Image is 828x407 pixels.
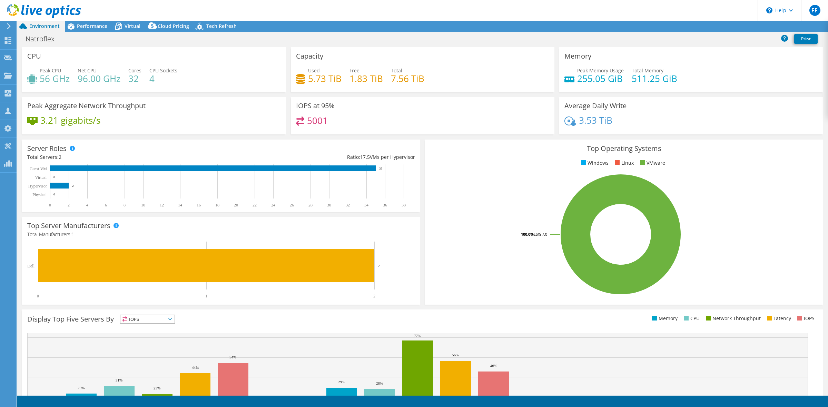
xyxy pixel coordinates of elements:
text: 23% [78,386,85,390]
text: 2 [72,184,74,187]
text: 0 [37,294,39,298]
li: Linux [613,159,634,167]
h4: Total Manufacturers: [27,231,415,238]
text: 20 [234,203,238,207]
h4: 56 GHz [40,75,70,82]
span: 1 [71,231,74,237]
text: 77% [414,334,421,338]
text: 0 [53,175,55,179]
span: Cores [128,67,141,74]
div: Ratio: VMs per Hypervisor [221,153,415,161]
text: 18 [215,203,219,207]
text: Guest VM [30,166,47,171]
text: 31% [116,378,122,382]
text: Hypervisor [28,184,47,189]
text: 35 [379,167,383,170]
text: 16 [197,203,201,207]
h3: Peak Aggregate Network Throughput [27,102,146,110]
span: Cloud Pricing [158,23,189,29]
span: IOPS [120,315,175,323]
h4: 511.25 GiB [632,75,677,82]
h3: Average Daily Write [564,102,627,110]
h3: Top Server Manufacturers [27,222,110,230]
text: 14 [178,203,182,207]
text: 56% [452,353,459,357]
span: Peak CPU [40,67,61,74]
h4: 96.00 GHz [78,75,120,82]
text: 36 [383,203,387,207]
text: Physical [32,192,47,197]
text: Dell [27,264,34,268]
span: Environment [29,23,60,29]
h4: 4 [149,75,177,82]
h4: 255.05 GiB [577,75,624,82]
text: 28 [308,203,313,207]
tspan: 100.0% [521,232,534,237]
h4: 3.53 TiB [579,116,612,124]
li: CPU [682,315,700,322]
h4: 5.73 TiB [308,75,342,82]
h3: Capacity [296,52,323,60]
span: 2 [59,154,61,160]
span: Peak Memory Usage [577,67,624,74]
span: Tech Refresh [206,23,237,29]
span: 17.5 [360,154,370,160]
h4: 3.21 gigabits/s [40,116,100,124]
text: 24 [271,203,275,207]
li: Network Throughput [704,315,761,322]
text: 2 [373,294,375,298]
span: FF [809,5,820,16]
text: Virtual [35,175,47,180]
div: Total Servers: [27,153,221,161]
span: Free [349,67,359,74]
h3: IOPS at 95% [296,102,335,110]
text: 4 [86,203,88,207]
text: 54% [229,355,236,359]
li: Memory [650,315,678,322]
h4: 32 [128,75,141,82]
text: 0 [53,193,55,196]
text: 0 [49,203,51,207]
text: 29% [338,380,345,384]
svg: \n [766,7,772,13]
span: Used [308,67,320,74]
text: 38 [402,203,406,207]
text: 46% [490,364,497,368]
li: IOPS [796,315,815,322]
h4: 1.83 TiB [349,75,383,82]
text: 2 [378,264,380,268]
text: 23% [154,386,160,390]
h1: Natroflex [22,35,65,43]
tspan: ESXi 7.0 [534,232,547,237]
h3: Server Roles [27,145,67,152]
text: 34 [364,203,368,207]
text: 2 [68,203,70,207]
text: 28% [376,381,383,385]
h4: 5001 [307,117,328,124]
h3: Top Operating Systems [430,145,818,152]
text: 10 [141,203,145,207]
span: Net CPU [78,67,97,74]
text: 32 [346,203,350,207]
text: 44% [192,365,199,369]
text: 22 [253,203,257,207]
a: Print [794,34,818,44]
text: 12 [160,203,164,207]
span: CPU Sockets [149,67,177,74]
span: Performance [77,23,107,29]
span: Total Memory [632,67,663,74]
text: 6 [105,203,107,207]
h3: CPU [27,52,41,60]
li: Windows [579,159,609,167]
text: 8 [124,203,126,207]
li: Latency [765,315,791,322]
span: Total [391,67,402,74]
h4: 7.56 TiB [391,75,424,82]
span: Virtual [125,23,140,29]
h3: Memory [564,52,591,60]
text: 1 [205,294,207,298]
li: VMware [638,159,665,167]
text: 30 [327,203,331,207]
text: 26 [290,203,294,207]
